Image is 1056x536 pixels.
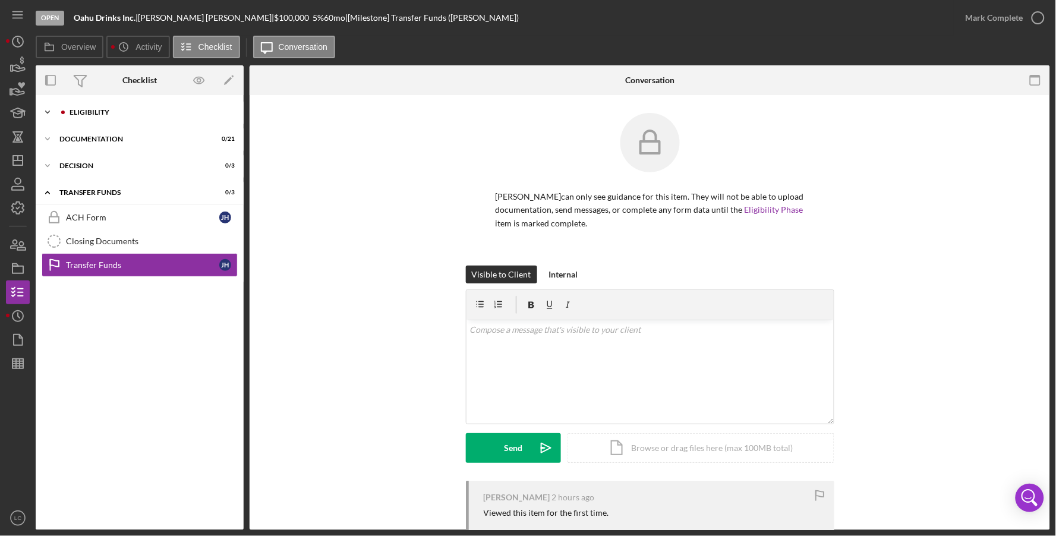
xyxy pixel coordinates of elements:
div: ACH Form [66,213,219,222]
div: Open [36,11,64,26]
div: Mark Complete [966,6,1023,30]
div: Transfer Funds [66,260,219,270]
div: Conversation [625,75,674,85]
button: Checklist [173,36,240,58]
button: Overview [36,36,103,58]
div: Checklist [122,75,157,85]
div: | [74,13,138,23]
div: 0 / 3 [213,162,235,169]
button: Send [466,433,561,463]
div: Send [504,433,522,463]
div: 0 / 3 [213,189,235,196]
label: Overview [61,42,96,52]
div: 5 % [313,13,324,23]
a: ACH FormJH [42,206,238,229]
div: Transfer Funds [59,189,205,196]
button: Conversation [253,36,336,58]
a: Eligibility Phase [745,204,803,215]
div: Open Intercom Messenger [1016,484,1044,512]
span: $100,000 [274,12,309,23]
div: J H [219,212,231,223]
label: Conversation [279,42,328,52]
div: Internal [549,266,578,283]
label: Checklist [198,42,232,52]
div: Closing Documents [66,237,237,246]
div: Viewed this item for the first time. [484,508,609,518]
div: | [Milestone] Transfer Funds ([PERSON_NAME]) [345,13,519,23]
label: Activity [135,42,162,52]
button: Internal [543,266,584,283]
text: LC [14,515,21,522]
a: Closing Documents [42,229,238,253]
div: Documentation [59,135,205,143]
a: Transfer FundsJH [42,253,238,277]
button: Activity [106,36,169,58]
div: 0 / 21 [213,135,235,143]
div: Visible to Client [472,266,531,283]
time: 2025-09-09 19:22 [552,493,595,502]
button: Mark Complete [954,6,1050,30]
div: [PERSON_NAME] [484,493,550,502]
button: LC [6,506,30,530]
div: [PERSON_NAME] [PERSON_NAME] | [138,13,274,23]
p: [PERSON_NAME] can only see guidance for this item. They will not be able to upload documentation,... [496,190,805,230]
div: Decision [59,162,205,169]
button: Visible to Client [466,266,537,283]
b: Oahu Drinks Inc. [74,12,135,23]
div: J H [219,259,231,271]
div: 60 mo [324,13,345,23]
div: Eligibility [70,109,229,116]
